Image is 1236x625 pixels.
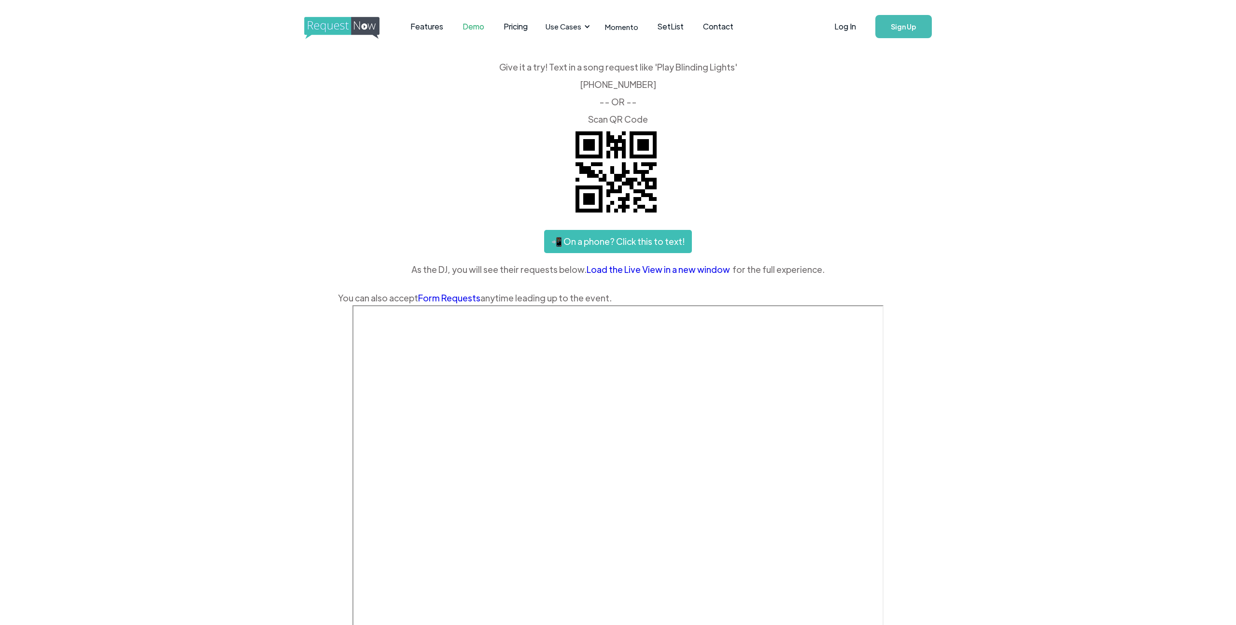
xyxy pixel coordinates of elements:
img: QR code [568,124,664,220]
a: Pricing [494,12,537,42]
a: Momento [595,13,648,41]
div: Use Cases [540,12,593,42]
div: You can also accept anytime leading up to the event. [338,291,898,305]
a: Sign Up [875,15,932,38]
div: As the DJ, you will see their requests below. for the full experience. [338,262,898,277]
img: requestnow logo [304,17,397,39]
a: Features [401,12,453,42]
div: Give it a try! Text in a song request like 'Play Blinding Lights' ‍ [PHONE_NUMBER] -- OR -- ‍ Sca... [338,63,898,124]
a: Log In [825,10,866,43]
div: Use Cases [546,21,581,32]
a: Form Requests [418,292,480,303]
a: Demo [453,12,494,42]
a: Contact [693,12,743,42]
a: Load the Live View in a new window [587,262,732,277]
a: 📲 On a phone? Click this to text! [544,230,692,253]
a: SetList [648,12,693,42]
a: home [304,17,377,36]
